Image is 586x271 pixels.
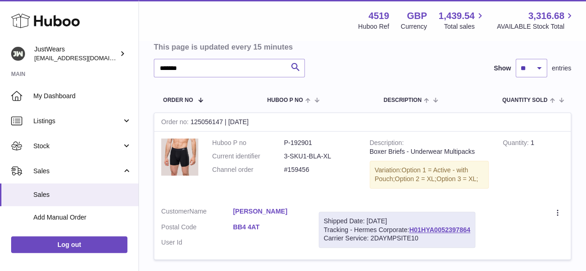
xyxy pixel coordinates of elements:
[212,165,284,174] dt: Channel order
[212,139,284,147] dt: Huboo P no
[439,10,475,22] span: 1,439.54
[33,142,122,151] span: Stock
[375,166,468,183] span: Option 1 = Active - with Pouch;
[154,113,571,132] div: 125056147 | [DATE]
[444,22,485,31] span: Total sales
[161,207,233,218] dt: Name
[384,97,422,103] span: Description
[33,167,122,176] span: Sales
[439,10,485,31] a: 1,439.54 Total sales
[324,217,470,226] div: Shipped Date: [DATE]
[368,10,389,22] strong: 4519
[502,97,548,103] span: Quantity Sold
[409,226,470,233] a: H01HYA0052397864
[33,117,122,126] span: Listings
[161,238,233,247] dt: User Id
[370,161,489,189] div: Variation:
[33,213,132,222] span: Add Manual Order
[161,223,233,234] dt: Postal Code
[161,118,190,128] strong: Order no
[11,236,127,253] a: Log out
[324,234,470,243] div: Carrier Service: 2DAYMPSITE10
[284,165,356,174] dd: #159456
[395,175,436,183] span: Option 2 = XL;
[401,22,427,31] div: Currency
[11,47,25,61] img: internalAdmin-4519@internal.huboo.com
[34,45,118,63] div: JustWears
[34,54,136,62] span: [EMAIL_ADDRESS][DOMAIN_NAME]
[284,139,356,147] dd: P-192901
[494,64,511,73] label: Show
[267,97,303,103] span: Huboo P no
[496,132,571,200] td: 1
[407,10,427,22] strong: GBP
[161,139,198,176] img: 45191626282998.jpg
[161,208,189,215] span: Customer
[154,42,569,52] h3: This page is updated every 15 minutes
[319,212,475,248] div: Tracking - Hermes Corporate:
[358,22,389,31] div: Huboo Ref
[497,10,575,31] a: 3,316.68 AVAILABLE Stock Total
[370,147,489,156] div: Boxer Briefs - Underwear Multipacks
[163,97,193,103] span: Order No
[528,10,564,22] span: 3,316.68
[436,175,478,183] span: Option 3 = XL;
[233,223,305,232] a: BB4 4AT
[284,152,356,161] dd: 3-SKU1-BLA-XL
[233,207,305,216] a: [PERSON_NAME]
[370,139,404,149] strong: Description
[552,64,571,73] span: entries
[497,22,575,31] span: AVAILABLE Stock Total
[33,92,132,101] span: My Dashboard
[503,139,530,149] strong: Quantity
[212,152,284,161] dt: Current identifier
[33,190,132,199] span: Sales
